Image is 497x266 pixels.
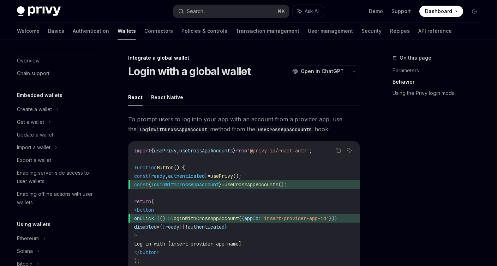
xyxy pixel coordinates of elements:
div: Solana [17,247,33,255]
span: = [222,181,224,188]
span: } [219,181,222,188]
span: authenticated [188,224,224,230]
a: Authentication [73,23,109,40]
a: API reference [418,23,452,40]
a: Dashboard [419,6,463,17]
a: Demo [369,8,383,15]
span: ; [309,147,312,154]
span: < [134,207,137,213]
a: Overview [11,54,102,67]
span: button [137,207,154,213]
span: 'insert-provider-app-id' [261,215,329,222]
span: (); [233,173,241,179]
span: ⌘ K [277,8,285,14]
div: Export a wallet [17,156,51,164]
div: Enabling offline actions with user wallets [17,190,97,207]
div: Ethereum [17,234,39,243]
span: disabled [134,224,157,230]
span: Ask AI [305,8,319,15]
h1: Login with a global wallet [128,65,251,78]
span: { [148,173,151,179]
h5: Embedded wallets [17,91,62,99]
button: Search...⌘K [173,5,289,18]
span: || [179,224,185,230]
span: ({ [239,215,244,222]
img: dark logo [17,6,61,16]
span: > [157,249,160,255]
button: Ask AI [293,5,324,18]
div: Import a wallet [17,143,50,152]
div: Create a wallet [17,105,52,114]
a: Wallets [118,23,136,40]
span: usePrivy [210,173,233,179]
span: }) [329,215,335,222]
a: Enabling server-side access to user wallets [11,167,102,188]
a: Chain support [11,67,102,80]
span: { [148,181,151,188]
a: User management [308,23,353,40]
span: { [157,215,160,222]
a: Basics [48,23,64,40]
a: Parameters [393,65,486,76]
h5: Using wallets [17,220,50,229]
span: ! [162,224,165,230]
div: Search... [187,7,206,16]
span: Open in ChatGPT [301,68,344,75]
span: Dashboard [425,8,452,15]
a: Recipes [390,23,410,40]
span: = [157,224,160,230]
span: ready [165,224,179,230]
span: loginWithCrossAppAccount [151,181,219,188]
span: ready [151,173,165,179]
span: Button [157,164,174,171]
span: () { [174,164,185,171]
span: ( [151,198,154,205]
span: = [208,173,210,179]
div: Enabling server-side access to user wallets [17,169,97,186]
span: ); [134,258,140,264]
span: () [160,215,165,222]
button: Open in ChatGPT [288,65,348,77]
div: Get a wallet [17,118,44,126]
span: button [140,249,157,255]
span: , [165,173,168,179]
a: Export a wallet [11,154,102,167]
span: useCrossAppAccounts [179,147,233,154]
div: Integrate a global wallet [128,54,360,61]
span: (); [278,181,287,188]
span: > [134,232,137,238]
a: Using the Privy login modal [393,87,486,99]
span: To prompt users to log into your app with an account from a provider app, use the method from the... [128,114,360,134]
span: usePrivy [154,147,176,154]
span: = [154,215,157,222]
span: loginWithCrossAppAccount [171,215,239,222]
button: React [128,89,143,105]
span: } [224,224,227,230]
code: loginWithCrossAppAccount [137,126,210,133]
span: useCrossAppAccounts [224,181,278,188]
div: Chain support [17,69,49,78]
a: Support [391,8,411,15]
span: } [205,173,208,179]
span: onClick [134,215,154,222]
span: Log in with [insert-provider-app-name] [134,241,241,247]
a: Behavior [393,76,486,87]
button: Copy the contents from the code block [334,146,343,155]
span: => [165,215,171,222]
span: </ [134,249,140,255]
a: Connectors [144,23,173,40]
span: const [134,181,148,188]
span: authenticated [168,173,205,179]
code: useCrossAppAccounts [255,126,315,133]
span: On this page [400,54,431,62]
span: import [134,147,151,154]
button: Ask AI [345,146,354,155]
span: } [335,215,337,222]
span: { [160,224,162,230]
span: appId: [244,215,261,222]
span: } [233,147,236,154]
button: Toggle dark mode [469,6,480,17]
span: '@privy-io/react-auth' [247,147,309,154]
a: Security [361,23,382,40]
div: Overview [17,56,40,65]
